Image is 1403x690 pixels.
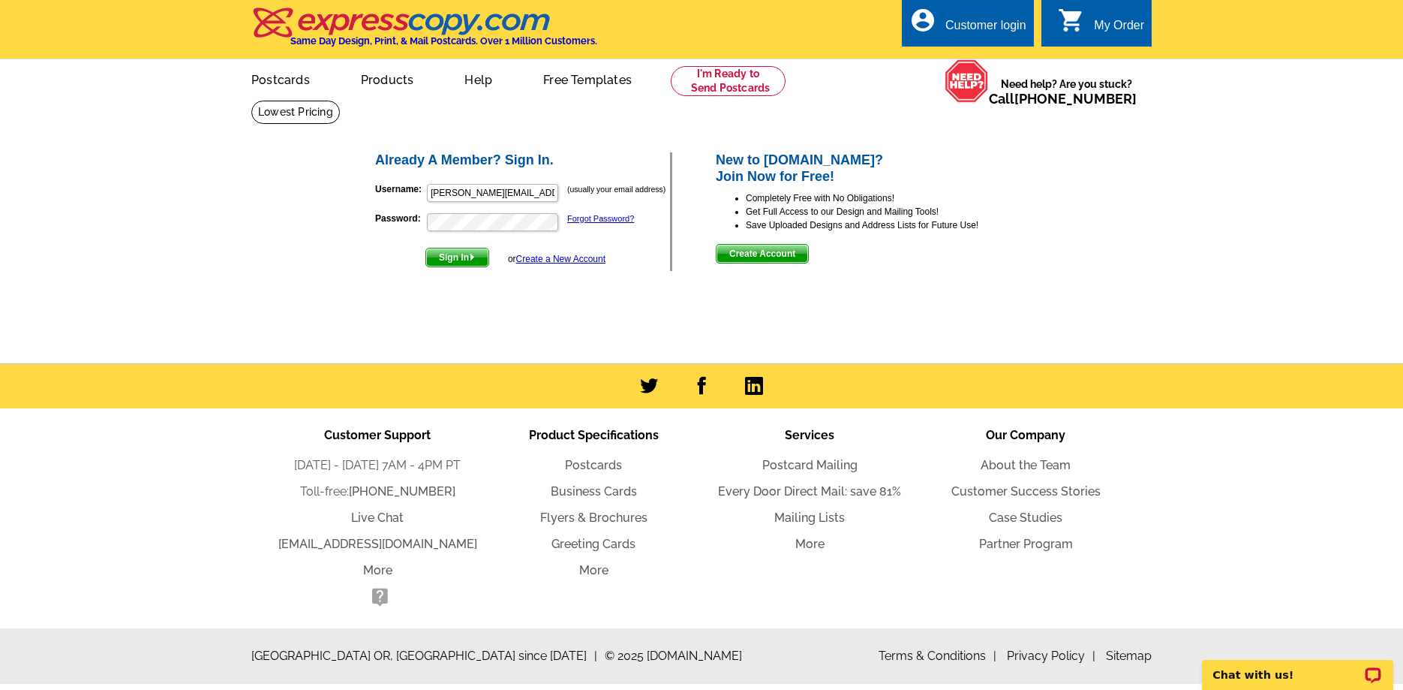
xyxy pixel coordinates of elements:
[989,77,1144,107] span: Need help? Are you stuck?
[349,484,455,499] a: [PHONE_NUMBER]
[567,185,665,194] small: (usually your email address)
[746,205,1030,218] li: Get Full Access to our Design and Mailing Tools!
[1058,17,1144,35] a: shopping_cart My Order
[762,458,858,472] a: Postcard Mailing
[579,563,608,577] a: More
[269,483,485,501] li: Toll-free:
[989,511,1062,525] a: Case Studies
[269,456,485,475] li: [DATE] - [DATE] 7AM - 4PM PT
[717,245,808,263] span: Create Account
[986,428,1065,442] span: Our Company
[290,35,597,47] h4: Same Day Design, Print, & Mail Postcards. Over 1 Million Customers.
[426,249,488,267] span: Sign In
[251,18,597,47] a: Same Day Design, Print, & Mail Postcards. Over 1 Million Customers.
[785,428,834,442] span: Services
[551,484,637,499] a: Business Cards
[529,428,659,442] span: Product Specifications
[1014,91,1137,107] a: [PHONE_NUMBER]
[979,537,1073,551] a: Partner Program
[251,647,597,665] span: [GEOGRAPHIC_DATA] OR, [GEOGRAPHIC_DATA] since [DATE]
[519,61,656,96] a: Free Templates
[951,484,1101,499] a: Customer Success Stories
[516,254,605,264] a: Create a New Account
[337,61,438,96] a: Products
[746,191,1030,205] li: Completely Free with No Obligations!
[363,563,392,577] a: More
[565,458,622,472] a: Postcards
[746,218,1030,232] li: Save Uploaded Designs and Address Lists for Future Use!
[375,212,425,225] label: Password:
[469,254,476,261] img: button-next-arrow-white.png
[551,537,635,551] a: Greeting Cards
[540,511,647,525] a: Flyers & Brochures
[945,59,989,103] img: help
[945,19,1026,40] div: Customer login
[718,484,901,499] a: Every Door Direct Mail: save 81%
[795,537,825,551] a: More
[375,152,670,169] h2: Already A Member? Sign In.
[1058,7,1085,34] i: shopping_cart
[440,61,516,96] a: Help
[324,428,431,442] span: Customer Support
[1106,649,1152,663] a: Sitemap
[1094,19,1144,40] div: My Order
[909,7,936,34] i: account_circle
[508,252,605,266] div: or
[879,649,996,663] a: Terms & Conditions
[716,244,809,264] button: Create Account
[278,537,477,551] a: [EMAIL_ADDRESS][DOMAIN_NAME]
[989,91,1137,107] span: Call
[351,511,404,525] a: Live Chat
[605,647,742,665] span: © 2025 [DOMAIN_NAME]
[1192,643,1403,690] iframe: LiveChat chat widget
[227,61,334,96] a: Postcards
[981,458,1071,472] a: About the Team
[1007,649,1095,663] a: Privacy Policy
[716,152,1030,185] h2: New to [DOMAIN_NAME]? Join Now for Free!
[567,214,634,223] a: Forgot Password?
[425,248,489,267] button: Sign In
[375,182,425,196] label: Username:
[774,511,845,525] a: Mailing Lists
[909,17,1026,35] a: account_circle Customer login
